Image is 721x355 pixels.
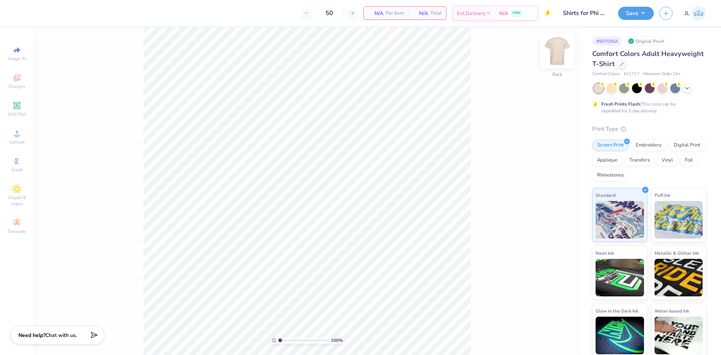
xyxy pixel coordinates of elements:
[11,167,23,173] span: Greek
[592,140,629,151] div: Screen Print
[368,9,383,17] span: N/A
[601,101,641,107] strong: Fresh Prints Flash:
[8,228,26,234] span: Decorate
[655,317,703,354] img: Water based Ink
[499,9,508,17] span: N/A
[596,249,614,257] span: Neon Ink
[626,36,668,46] div: Original Proof
[624,71,640,77] span: # C1717
[596,317,644,354] img: Glow in the Dark Ink
[655,259,703,296] img: Metallic & Glitter Ink
[680,155,698,166] div: Foil
[331,337,343,344] span: 100 %
[8,56,26,62] span: Image AI
[655,201,703,239] img: Puff Ink
[596,307,638,315] span: Glow in the Dark Ink
[655,249,699,257] span: Metallic & Glitter Ink
[685,9,689,18] span: JL
[596,201,644,239] img: Standard
[618,7,654,20] button: Save
[557,6,612,21] input: Untitled Design
[596,259,644,296] img: Neon Ink
[4,195,30,207] span: Clipart & logos
[386,9,404,17] span: Per Item
[624,155,655,166] div: Transfers
[691,6,706,21] img: Jairo Laqui
[9,83,25,89] span: Designs
[18,332,45,339] strong: Need help?
[552,71,562,78] div: Back
[592,125,706,133] div: Print Type
[430,9,442,17] span: Total
[685,6,706,21] a: JL
[315,6,344,20] input: – –
[457,9,486,17] span: Est. Delivery
[542,36,572,66] img: Back
[45,332,77,339] span: Chat with us.
[8,111,26,117] span: Add Text
[655,307,689,315] span: Water based Ink
[592,155,622,166] div: Applique
[596,191,615,199] span: Standard
[643,71,681,77] span: Minimum Order: 24 +
[669,140,705,151] div: Digital Print
[413,9,428,17] span: N/A
[592,71,620,77] span: Comfort Colors
[513,11,520,16] span: FREE
[657,155,678,166] div: Vinyl
[631,140,667,151] div: Embroidery
[592,170,629,181] div: Rhinestones
[9,139,24,145] span: Upload
[655,191,670,199] span: Puff Ink
[601,101,694,114] div: This color can be expedited for 5 day delivery.
[592,49,704,68] span: Comfort Colors Adult Heavyweight T-Shirt
[592,36,622,46] div: # 507035A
